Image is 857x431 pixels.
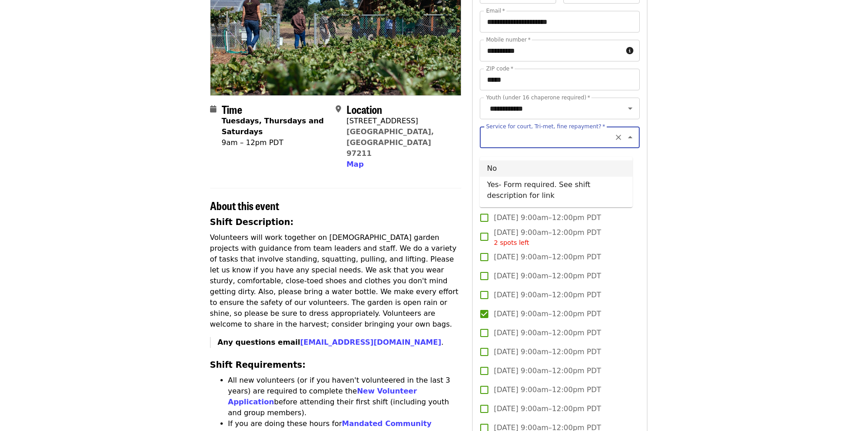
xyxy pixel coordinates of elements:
strong: Tuesdays, Thursdays and Saturdays [222,117,324,136]
button: Close [624,131,637,144]
label: Service for court, Tri-met, fine repayment? [486,124,605,129]
span: About this event [210,197,279,213]
span: [DATE] 9:00am–12:00pm PDT [494,347,601,357]
span: Map [347,160,364,169]
span: [DATE] 9:00am–12:00pm PDT [494,365,601,376]
p: . [218,337,462,348]
span: Time [222,101,242,117]
i: map-marker-alt icon [336,105,341,113]
li: Yes- Form required. See shift description for link [480,177,632,204]
button: Clear [612,131,625,144]
div: [STREET_ADDRESS] [347,116,454,126]
div: 9am – 12pm PDT [222,137,328,148]
a: [EMAIL_ADDRESS][DOMAIN_NAME] [300,338,441,347]
strong: Shift Description: [210,217,294,227]
label: Youth (under 16 chaperone required) [486,95,590,100]
label: Mobile number [486,37,530,42]
a: [GEOGRAPHIC_DATA], [GEOGRAPHIC_DATA] 97211 [347,127,434,158]
span: Location [347,101,382,117]
strong: Shift Requirements: [210,360,306,370]
p: Volunteers will work together on [DEMOGRAPHIC_DATA] garden projects with guidance from team leade... [210,232,462,330]
input: Mobile number [480,40,622,61]
span: [DATE] 9:00am–12:00pm PDT [494,309,601,319]
span: [DATE] 9:00am–12:00pm PDT [494,271,601,281]
strong: Any questions email [218,338,441,347]
span: 2 spots left [494,239,529,246]
label: ZIP code [486,66,513,71]
span: [DATE] 9:00am–12:00pm PDT [494,403,601,414]
span: [DATE] 9:00am–12:00pm PDT [494,328,601,338]
i: circle-info icon [626,47,633,55]
span: [DATE] 9:00am–12:00pm PDT [494,290,601,300]
li: All new volunteers (or if you haven't volunteered in the last 3 years) are required to complete t... [228,375,462,418]
span: [DATE] 9:00am–12:00pm PDT [494,384,601,395]
i: calendar icon [210,105,216,113]
a: New Volunteer Application [228,387,417,406]
span: [DATE] 9:00am–12:00pm PDT [494,212,601,223]
label: Email [486,8,505,14]
span: [DATE] 9:00am–12:00pm PDT [494,227,601,248]
input: Email [480,11,639,33]
button: Map [347,159,364,170]
li: No [480,160,632,177]
span: [DATE] 9:00am–12:00pm PDT [494,252,601,262]
input: ZIP code [480,69,639,90]
button: Open [624,102,637,115]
